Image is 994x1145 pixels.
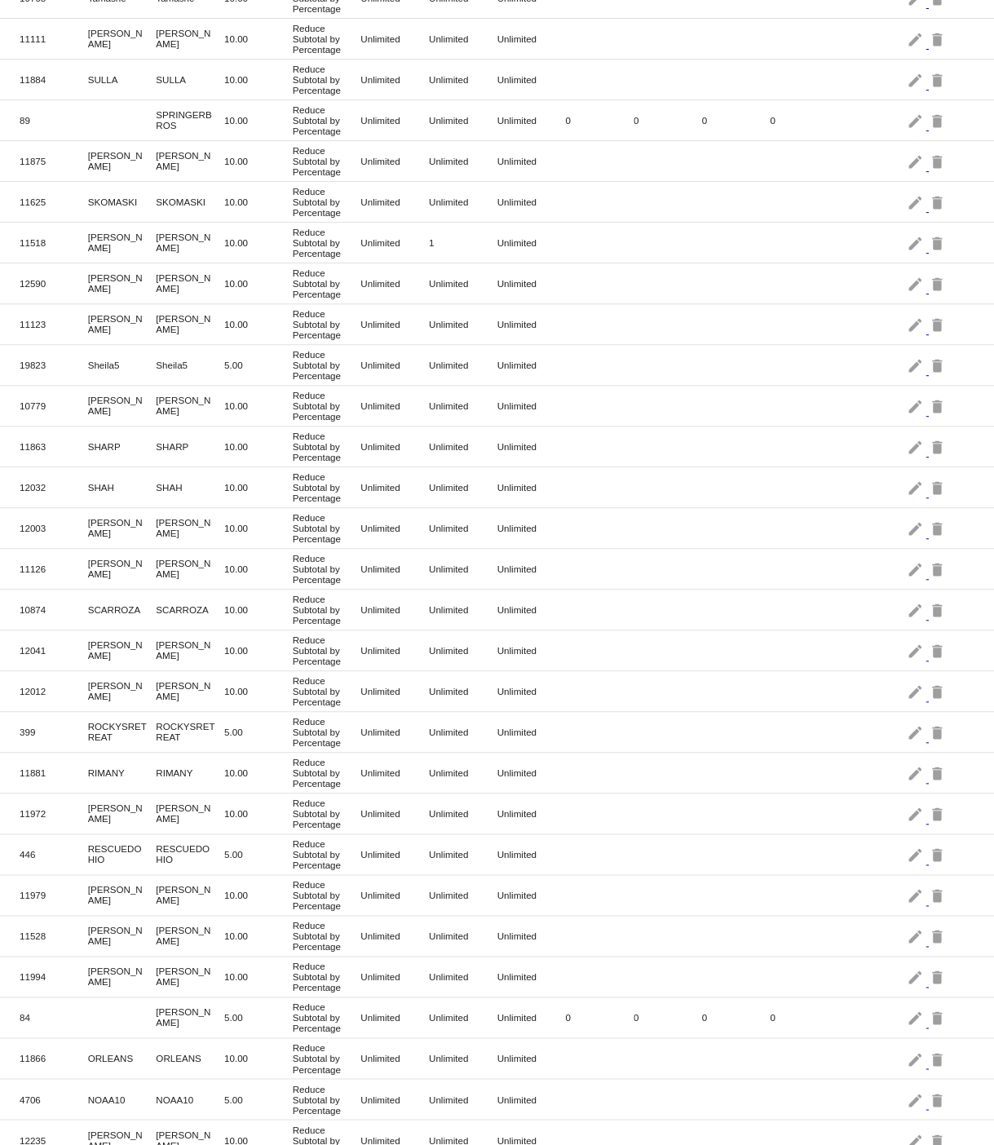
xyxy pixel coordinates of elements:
mat-cell: SULLA [156,70,224,89]
mat-cell: SHAH [88,478,157,497]
mat-cell: Reduce Subtotal by Percentage [293,304,361,344]
mat-icon: edit [906,882,926,908]
mat-cell: Unlimited [360,152,429,170]
mat-cell: 12012 [20,682,88,701]
mat-icon: delete [929,882,948,908]
mat-icon: delete [929,719,948,745]
mat-icon: delete [929,148,948,174]
mat-icon: delete [929,842,948,867]
mat-cell: 4706 [20,1090,88,1108]
mat-cell: Unlimited [497,315,565,334]
mat-cell: 10.00 [224,519,293,537]
mat-icon: edit [906,352,926,378]
mat-cell: SCARROZA [156,600,224,619]
mat-cell: 10.00 [224,274,293,293]
mat-cell: Unlimited [497,356,565,374]
mat-cell: Unlimited [360,682,429,701]
mat-cell: 0 [565,1008,634,1027]
mat-cell: Reduce Subtotal by Percentage [293,753,361,793]
mat-cell: Unlimited [497,886,565,904]
mat-icon: delete [929,67,948,92]
mat-icon: edit [906,434,926,459]
mat-cell: SCARROZA [88,600,157,619]
mat-cell: 10.00 [224,29,293,48]
mat-cell: Unlimited [429,804,497,823]
mat-cell: Unlimited [360,111,429,130]
mat-icon: edit [906,312,926,337]
mat-cell: Unlimited [429,845,497,864]
mat-cell: Unlimited [429,886,497,904]
mat-cell: Unlimited [360,723,429,741]
mat-cell: [PERSON_NAME] [88,228,157,257]
mat-cell: Reduce Subtotal by Percentage [293,1038,361,1078]
mat-cell: [PERSON_NAME] [88,798,157,828]
mat-cell: Unlimited [360,29,429,48]
mat-icon: delete [929,923,948,948]
mat-icon: delete [929,515,948,541]
mat-cell: Unlimited [360,233,429,252]
mat-cell: 10874 [20,600,88,619]
mat-cell: Unlimited [429,437,497,456]
mat-cell: 11625 [20,192,88,211]
mat-cell: Reduce Subtotal by Percentage [293,549,361,589]
mat-cell: [PERSON_NAME] [156,962,224,991]
mat-cell: SHARP [156,437,224,456]
mat-cell: 0 [634,1008,702,1027]
mat-cell: Unlimited [497,274,565,293]
mat-cell: Unlimited [360,396,429,415]
mat-cell: 11123 [20,315,88,334]
mat-cell: Reduce Subtotal by Percentage [293,345,361,385]
mat-cell: Unlimited [497,804,565,823]
mat-cell: NOAA10 [156,1090,224,1108]
mat-icon: delete [929,26,948,51]
mat-cell: 1 [429,233,497,252]
mat-cell: ORLEANS [156,1049,224,1068]
mat-icon: delete [929,312,948,337]
mat-cell: Unlimited [497,192,565,211]
mat-cell: Unlimited [429,152,497,170]
mat-cell: Unlimited [497,152,565,170]
mat-cell: 10.00 [224,641,293,660]
mat-cell: 10.00 [224,763,293,782]
mat-cell: 10.00 [224,233,293,252]
mat-cell: Unlimited [497,111,565,130]
mat-cell: Unlimited [360,1049,429,1068]
mat-cell: 12003 [20,519,88,537]
mat-cell: Unlimited [497,641,565,660]
mat-cell: 0 [701,111,770,130]
mat-icon: delete [929,434,948,459]
mat-icon: delete [929,1046,948,1071]
mat-cell: Unlimited [429,70,497,89]
mat-icon: delete [929,271,948,296]
mat-cell: 89 [20,111,88,130]
mat-cell: 10.00 [224,1049,293,1068]
mat-cell: Unlimited [360,845,429,864]
mat-cell: SHARP [88,437,157,456]
mat-cell: 5.00 [224,1090,293,1108]
mat-cell: 10.00 [224,559,293,578]
mat-icon: delete [929,556,948,581]
mat-cell: [PERSON_NAME] [156,635,224,665]
mat-cell: Reduce Subtotal by Percentage [293,467,361,507]
mat-icon: edit [906,108,926,133]
mat-cell: [PERSON_NAME] [88,676,157,705]
mat-cell: Unlimited [497,763,565,782]
mat-cell: 10.00 [224,478,293,497]
mat-cell: ORLEANS [88,1049,157,1068]
mat-cell: Unlimited [497,29,565,48]
mat-cell: SKOMASKI [88,192,157,211]
mat-cell: [PERSON_NAME] [156,24,224,53]
mat-cell: Unlimited [429,1049,497,1068]
mat-icon: delete [929,679,948,704]
mat-cell: 11866 [20,1049,88,1068]
mat-icon: delete [929,964,948,989]
mat-cell: Reduce Subtotal by Percentage [293,794,361,833]
mat-cell: 10.00 [224,804,293,823]
mat-cell: SPRINGERBROS [156,105,224,135]
mat-icon: delete [929,760,948,785]
mat-cell: 0 [634,111,702,130]
mat-cell: 84 [20,1008,88,1027]
mat-cell: 10.00 [224,600,293,619]
mat-cell: 11972 [20,804,88,823]
mat-icon: delete [929,352,948,378]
